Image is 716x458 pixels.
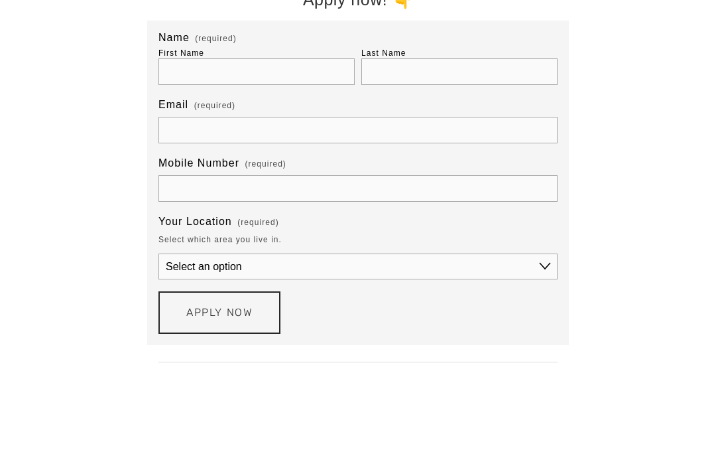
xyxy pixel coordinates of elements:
span: (required) [245,156,286,173]
span: (required) [195,35,236,43]
span: Mobile Number [158,158,239,170]
span: Name [158,33,190,44]
span: Your Location [158,216,232,228]
span: Apply Now [186,307,253,319]
div: First Name [158,49,204,58]
button: Apply NowApply Now [158,292,280,335]
div: Last Name [361,49,406,58]
p: Select which area you live in. [158,232,282,249]
span: (required) [237,214,278,232]
span: Email [158,100,188,112]
span: (required) [194,98,235,115]
select: Your Location [158,254,558,280]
